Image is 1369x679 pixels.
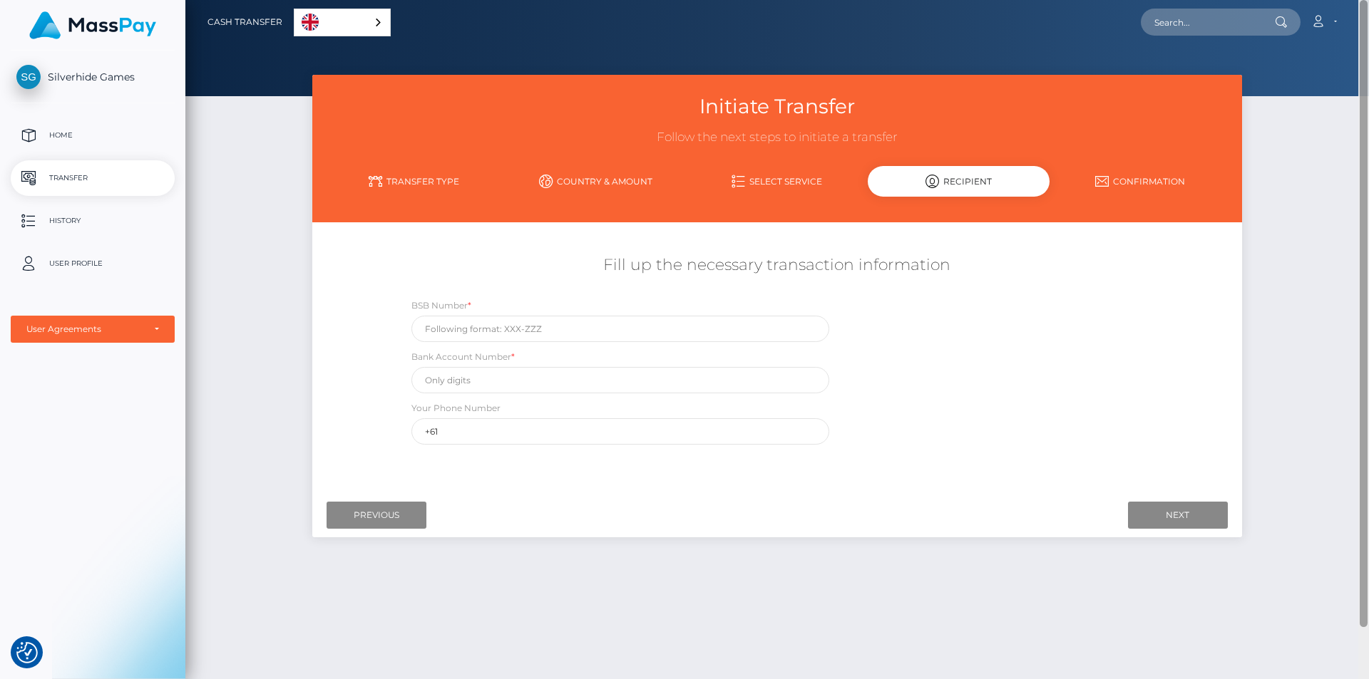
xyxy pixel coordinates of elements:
[16,642,38,663] button: Consent Preferences
[207,7,282,37] a: Cash Transfer
[16,642,38,663] img: Revisit consent button
[411,418,829,445] input: Only digits
[411,299,471,312] label: BSB Number
[29,11,156,39] img: MassPay
[11,246,175,281] a: User Profile
[26,323,143,335] div: User Agreements
[1050,169,1231,194] a: Confirmation
[411,316,829,342] input: Following format: XXX-ZZZ
[323,254,1231,276] h5: Fill up the necessary transaction information
[16,167,169,189] p: Transfer
[16,210,169,232] p: History
[11,160,175,196] a: Transfer
[505,169,687,194] a: Country & Amount
[868,166,1050,197] div: Recipient
[11,118,175,153] a: Home
[11,71,175,83] span: Silverhide Games
[327,502,426,529] input: Previous
[411,367,829,393] input: Only digits
[411,402,501,415] label: Your Phone Number
[411,351,515,363] label: Bank Account Number
[1141,9,1275,36] input: Search...
[323,93,1231,120] h3: Initiate Transfer
[11,203,175,239] a: History
[323,129,1231,146] h3: Follow the next steps to initiate a transfer
[1128,502,1228,529] input: Next
[687,169,868,194] a: Select Service
[294,9,390,36] a: English
[16,253,169,274] p: User Profile
[11,316,175,343] button: User Agreements
[323,169,505,194] a: Transfer Type
[16,125,169,146] p: Home
[294,9,391,36] aside: Language selected: English
[294,9,391,36] div: Language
